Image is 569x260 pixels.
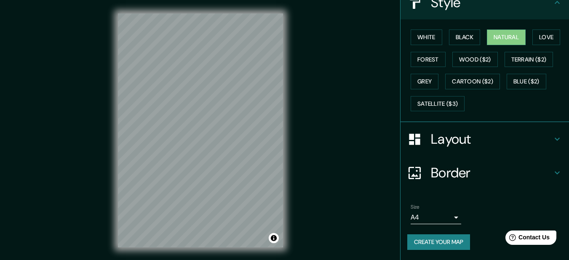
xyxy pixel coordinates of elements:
[411,29,442,45] button: White
[411,52,446,67] button: Forest
[532,29,560,45] button: Love
[445,74,500,89] button: Cartoon ($2)
[411,96,465,112] button: Satellite ($3)
[452,52,498,67] button: Wood ($2)
[431,164,552,181] h4: Border
[411,211,461,224] div: A4
[505,52,553,67] button: Terrain ($2)
[494,227,560,251] iframe: Help widget launcher
[431,131,552,147] h4: Layout
[401,122,569,156] div: Layout
[487,29,526,45] button: Natural
[411,74,438,89] button: Grey
[407,234,470,250] button: Create your map
[449,29,481,45] button: Black
[269,233,279,243] button: Toggle attribution
[118,13,283,247] canvas: Map
[507,74,546,89] button: Blue ($2)
[401,156,569,190] div: Border
[411,204,419,211] label: Size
